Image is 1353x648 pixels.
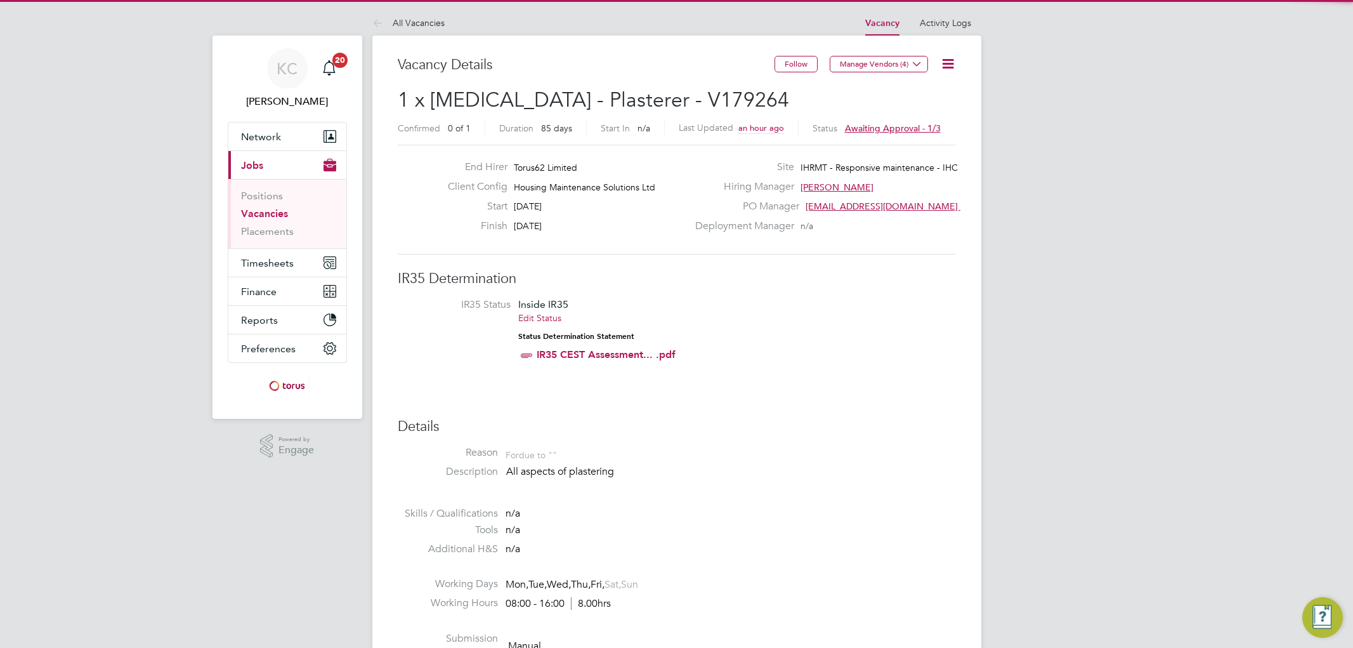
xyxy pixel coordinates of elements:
[398,56,775,74] h3: Vacancy Details
[506,446,557,461] div: For due to ""
[398,88,789,112] span: 1 x [MEDICAL_DATA] - Plasterer - V179264
[228,179,346,248] div: Jobs
[410,298,511,312] label: IR35 Status
[514,162,577,173] span: Torus62 Limited
[514,220,542,232] span: [DATE]
[506,465,956,479] p: All aspects of plastering
[398,418,956,436] h3: Details
[528,578,547,591] span: Tue,
[241,208,288,220] a: Vacancies
[228,151,346,179] button: Jobs
[506,524,520,536] span: n/a
[813,122,837,134] label: Status
[801,182,873,193] span: [PERSON_NAME]
[438,200,507,213] label: Start
[398,507,498,520] label: Skills / Qualifications
[688,200,799,213] label: PO Manager
[228,376,347,396] a: Go to home page
[688,180,794,194] label: Hiring Manager
[241,286,277,298] span: Finance
[398,578,498,591] label: Working Days
[1302,597,1343,638] button: Engage Resource Center
[514,201,542,212] span: [DATE]
[398,465,498,479] label: Description
[241,343,296,355] span: Preferences
[212,36,362,419] nav: Main navigation
[398,543,498,556] label: Additional H&S
[228,48,347,109] a: KC[PERSON_NAME]
[372,17,445,29] a: All Vacancies
[845,122,941,134] span: Awaiting approval - 1/3
[241,314,278,326] span: Reports
[278,434,314,445] span: Powered by
[228,94,347,109] span: Kirsty Coburn
[228,122,346,150] button: Network
[499,122,533,134] label: Duration
[547,578,571,591] span: Wed,
[621,578,638,591] span: Sun
[398,270,956,288] h3: IR35 Determination
[506,507,520,520] span: n/a
[317,48,342,89] a: 20
[438,220,507,233] label: Finish
[241,159,263,171] span: Jobs
[518,332,634,341] strong: Status Determination Statement
[277,60,297,77] span: KC
[801,162,958,173] span: IHRMT - Responsive maintenance - IHC
[438,161,507,174] label: End Hirer
[506,543,520,555] span: n/a
[518,312,561,324] a: Edit Status
[241,190,283,202] a: Positions
[637,122,650,134] span: n/a
[332,53,348,68] span: 20
[571,597,611,610] span: 8.00hrs
[801,220,813,232] span: n/a
[679,122,733,133] label: Last Updated
[738,122,784,133] span: an hour ago
[541,122,572,134] span: 85 days
[571,578,591,591] span: Thu,
[537,348,676,360] a: IR35 CEST Assessment... .pdf
[228,306,346,334] button: Reports
[448,122,471,134] span: 0 of 1
[265,376,309,396] img: torus-logo-retina.png
[398,446,498,460] label: Reason
[506,578,528,591] span: Mon,
[920,17,971,29] a: Activity Logs
[278,445,314,456] span: Engage
[601,122,630,134] label: Start In
[506,597,611,611] div: 08:00 - 16:00
[228,334,346,362] button: Preferences
[241,131,281,143] span: Network
[830,56,928,72] button: Manage Vendors (4)
[865,18,899,29] a: Vacancy
[775,56,818,72] button: Follow
[398,524,498,537] label: Tools
[605,578,621,591] span: Sat,
[398,122,440,134] label: Confirmed
[688,161,794,174] label: Site
[518,298,568,310] span: Inside IR35
[438,180,507,194] label: Client Config
[241,225,294,237] a: Placements
[514,182,655,193] span: Housing Maintenance Solutions Ltd
[228,277,346,305] button: Finance
[398,597,498,610] label: Working Hours
[241,257,294,269] span: Timesheets
[260,434,314,458] a: Powered byEngage
[806,201,1025,212] span: [EMAIL_ADDRESS][DOMAIN_NAME] working@toru…
[591,578,605,591] span: Fri,
[228,249,346,277] button: Timesheets
[688,220,794,233] label: Deployment Manager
